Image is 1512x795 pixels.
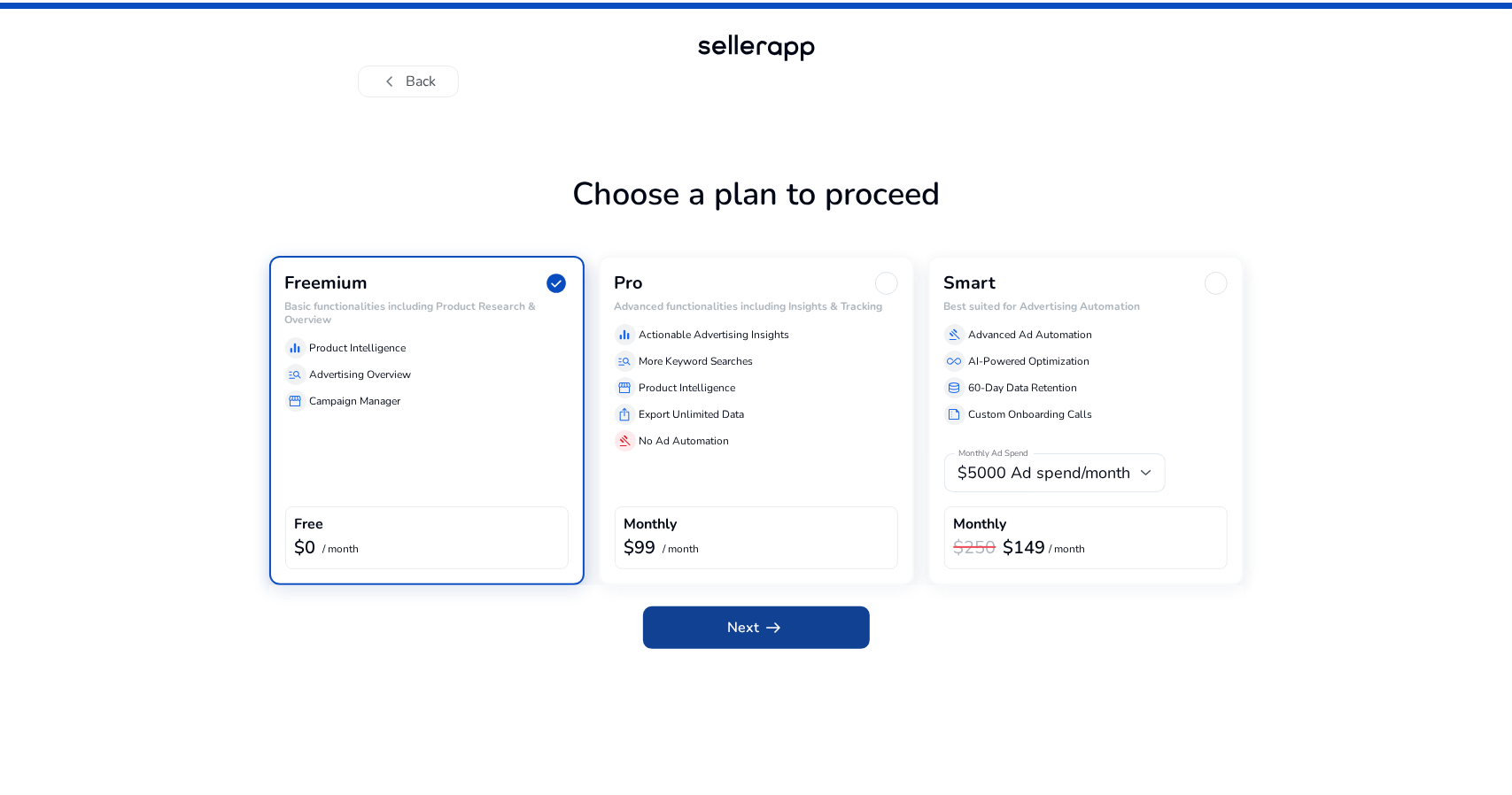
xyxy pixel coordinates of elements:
[618,407,632,421] span: ios_share
[618,354,632,368] span: manage_search
[615,273,644,294] h3: Pro
[944,300,1228,313] h6: Best suited for Advertising Automation
[948,407,962,421] span: summarize
[954,516,1007,533] h4: Monthly
[1004,536,1046,560] b: $149
[948,354,962,368] span: all_inclusive
[310,393,401,409] p: Campaign Manager
[640,380,736,396] p: Product Intelligence
[958,462,1131,483] span: $5000 Ad spend/month
[624,536,656,560] b: $99
[323,544,360,555] p: / month
[380,71,401,92] span: chevron_left
[624,516,678,533] h4: Monthly
[295,516,324,533] h4: Free
[948,328,962,342] span: gavel
[969,380,1078,396] p: 60-Day Data Retention
[969,353,1090,369] p: AI-Powered Optimization
[640,327,790,343] p: Actionable Advertising Insights
[289,367,303,382] span: manage_search
[358,66,459,97] button: chevron_leftBack
[269,175,1244,256] h1: Choose a plan to proceed
[969,327,1093,343] p: Advanced Ad Automation
[640,406,745,422] p: Export Unlimited Data
[546,272,569,295] span: check_circle
[944,273,996,294] h3: Smart
[728,617,785,638] span: Next
[954,537,996,559] h3: $250
[615,300,898,313] h6: Advanced functionalities including Insights & Tracking
[958,448,1028,460] mat-label: Monthly Ad Spend
[618,434,632,448] span: gavel
[285,273,368,294] h3: Freemium
[310,367,412,382] p: Advertising Overview
[618,328,632,342] span: equalizer
[310,340,407,356] p: Product Intelligence
[295,536,316,560] b: $0
[948,381,962,395] span: database
[618,381,632,395] span: storefront
[640,433,730,449] p: No Ad Automation
[1050,544,1086,555] p: / month
[663,544,700,555] p: / month
[643,606,870,649] button: Nextarrow_right_alt
[640,353,754,369] p: More Keyword Searches
[289,341,303,355] span: equalizer
[969,406,1093,422] p: Custom Onboarding Calls
[289,394,303,408] span: storefront
[764,617,785,638] span: arrow_right_alt
[285,300,569,326] h6: Basic functionalities including Product Research & Overview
